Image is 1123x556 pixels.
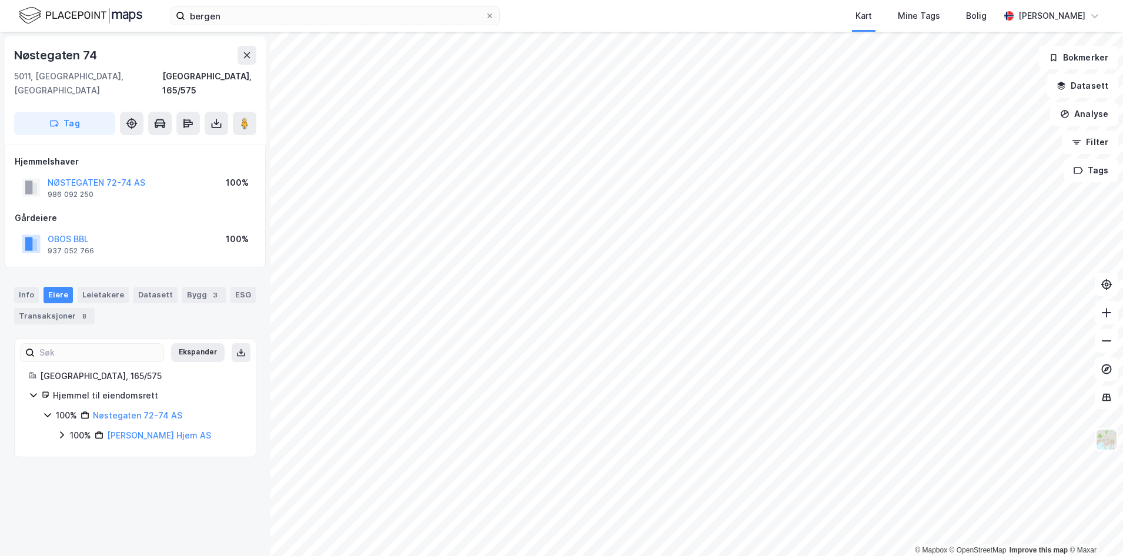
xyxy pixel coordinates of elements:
div: 100% [56,408,77,423]
input: Søk på adresse, matrikkel, gårdeiere, leietakere eller personer [185,7,485,25]
input: Søk [35,344,163,361]
div: Nøstegaten 74 [14,46,99,65]
div: Leietakere [78,287,129,303]
div: Eiere [44,287,73,303]
div: 100% [226,176,249,190]
div: Bygg [182,287,226,303]
div: 986 092 250 [48,190,93,199]
div: 8 [78,310,90,322]
img: Z [1095,428,1118,451]
button: Datasett [1047,74,1118,98]
a: Mapbox [915,546,947,554]
div: 100% [70,428,91,443]
div: Hjemmelshaver [15,155,256,169]
button: Analyse [1050,102,1118,126]
img: logo.f888ab2527a4732fd821a326f86c7f29.svg [19,5,142,26]
button: Bokmerker [1039,46,1118,69]
div: Info [14,287,39,303]
iframe: Chat Widget [1064,500,1123,556]
div: Bolig [966,9,987,23]
a: OpenStreetMap [950,546,1007,554]
div: [GEOGRAPHIC_DATA], 165/575 [40,369,242,383]
button: Ekspander [171,343,225,362]
div: Datasett [133,287,178,303]
div: 5011, [GEOGRAPHIC_DATA], [GEOGRAPHIC_DATA] [14,69,162,98]
div: Kontrollprogram for chat [1064,500,1123,556]
a: Nøstegaten 72-74 AS [93,410,182,420]
div: Transaksjoner [14,308,95,324]
div: Mine Tags [898,9,940,23]
a: Improve this map [1010,546,1068,554]
button: Tag [14,112,115,135]
div: Hjemmel til eiendomsrett [53,388,242,403]
div: ESG [230,287,256,303]
button: Filter [1062,130,1118,154]
div: [GEOGRAPHIC_DATA], 165/575 [162,69,256,98]
button: Tags [1064,159,1118,182]
div: Kart [855,9,872,23]
div: [PERSON_NAME] [1018,9,1085,23]
div: 100% [226,232,249,246]
div: 3 [209,289,221,301]
a: [PERSON_NAME] Hjem AS [107,430,211,440]
div: 937 052 766 [48,246,94,256]
div: Gårdeiere [15,211,256,225]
